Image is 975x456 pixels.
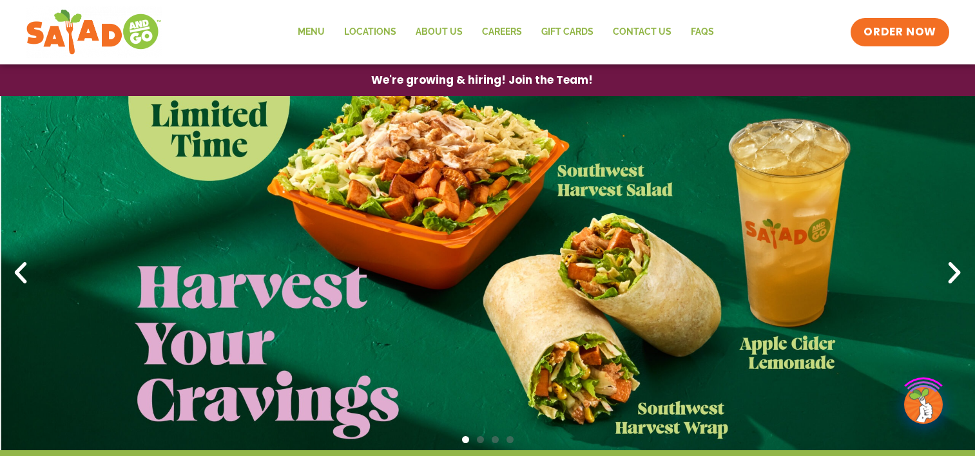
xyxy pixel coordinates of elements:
[532,17,603,47] a: GIFT CARDS
[288,17,724,47] nav: Menu
[681,17,724,47] a: FAQs
[864,24,936,40] span: ORDER NOW
[352,65,612,95] a: We're growing & hiring! Join the Team!
[940,259,969,287] div: Next slide
[492,436,499,443] span: Go to slide 3
[334,17,406,47] a: Locations
[472,17,532,47] a: Careers
[26,6,162,58] img: new-SAG-logo-768×292
[603,17,681,47] a: Contact Us
[288,17,334,47] a: Menu
[477,436,484,443] span: Go to slide 2
[406,17,472,47] a: About Us
[507,436,514,443] span: Go to slide 4
[6,259,35,287] div: Previous slide
[851,18,949,46] a: ORDER NOW
[371,75,593,86] span: We're growing & hiring! Join the Team!
[462,436,469,443] span: Go to slide 1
